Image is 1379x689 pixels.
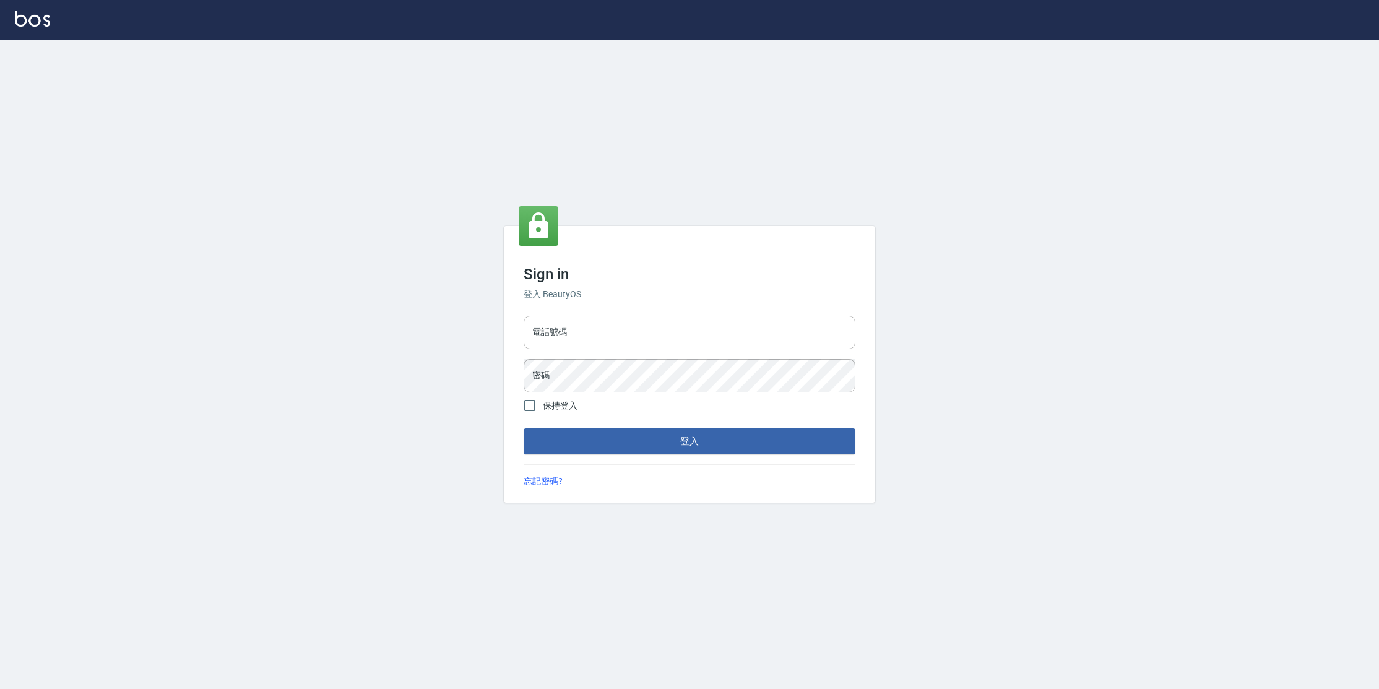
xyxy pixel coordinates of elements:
button: 登入 [524,428,855,454]
span: 保持登入 [543,399,577,412]
img: Logo [15,11,50,27]
h3: Sign in [524,266,855,283]
a: 忘記密碼? [524,475,563,488]
h6: 登入 BeautyOS [524,288,855,301]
